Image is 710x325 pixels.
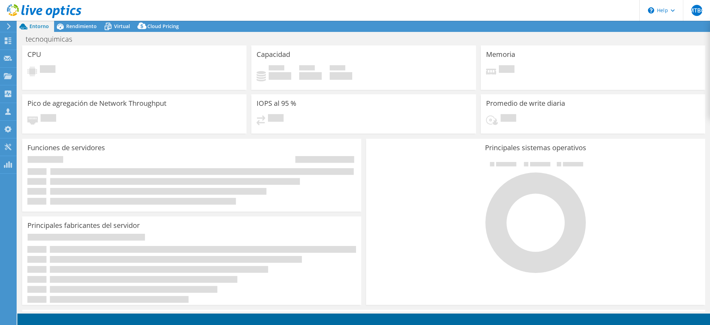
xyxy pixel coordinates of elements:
[269,65,284,72] span: Used
[257,100,296,107] h3: IOPS al 95 %
[27,51,41,58] h3: CPU
[40,65,55,75] span: Pendiente
[486,100,565,107] h3: Promedio de write diaria
[29,23,49,29] span: Entorno
[648,7,654,14] svg: \n
[486,51,515,58] h3: Memoria
[501,114,516,123] span: Pendiente
[268,114,284,123] span: Pendiente
[691,5,702,16] span: MTBC
[147,23,179,29] span: Cloud Pricing
[499,65,514,75] span: Pendiente
[23,35,83,43] h1: tecnoquimicas
[257,51,290,58] h3: Capacidad
[299,72,322,80] h4: 0 GiB
[269,72,291,80] h4: 0 GiB
[27,222,140,229] h3: Principales fabricantes del servidor
[41,114,56,123] span: Pendiente
[66,23,97,29] span: Rendimiento
[27,100,166,107] h3: Pico de agregación de Network Throughput
[27,144,105,152] h3: Funciones de servidores
[371,144,700,152] h3: Principales sistemas operativos
[330,65,345,72] span: Total
[330,72,352,80] h4: 0 GiB
[114,23,130,29] span: Virtual
[299,65,315,72] span: Libre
